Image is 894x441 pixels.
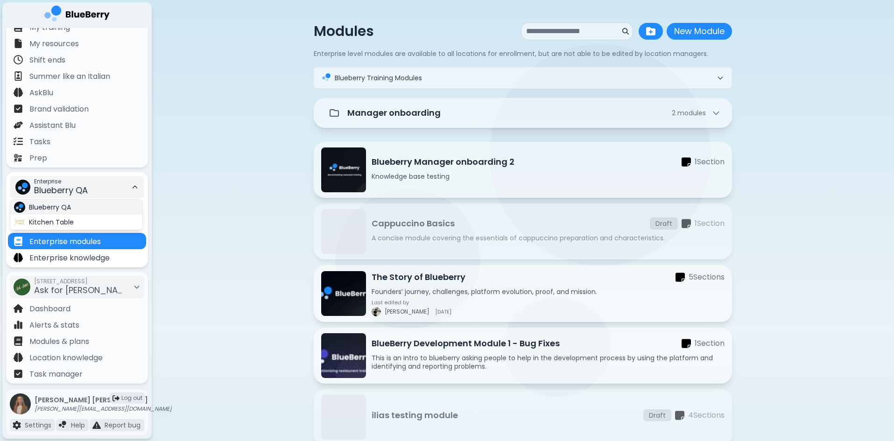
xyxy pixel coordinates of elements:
p: This is an intro to blueberry asking people to help in the development process by using the platf... [372,354,725,371]
p: AskBlu [29,87,53,98]
p: A concise module covering the essentials of cappuccino preparation and characteristics. [372,234,725,242]
img: file icon [14,22,23,32]
img: training icon [322,73,331,83]
img: file icon [14,120,23,130]
img: folder plus icon [646,27,655,36]
span: 2 [672,109,706,117]
div: Draft [650,217,678,230]
p: Last edited by [372,300,451,305]
img: sections icon [675,410,684,421]
img: search icon [622,28,629,35]
p: The Story of Blueberry [372,271,465,284]
span: Blueberry QA [34,184,88,196]
p: Location knowledge [29,352,103,364]
p: Report bug [105,421,141,429]
img: file icon [13,421,21,429]
span: Log out [121,394,142,402]
img: company thumbnail [15,180,30,195]
img: file icon [14,369,23,378]
a: The Story of BlueberryThe Story of Blueberrysections icon5SectionsFounders’ journey, challenges, ... [314,265,732,322]
p: Task manager [29,369,83,380]
img: file icon [59,421,67,429]
img: logout [113,395,120,402]
img: company logo [44,6,110,25]
img: file icon [14,304,23,313]
p: Summer like an Italian [29,71,110,82]
img: company thumbnail [14,202,25,213]
img: file icon [14,320,23,329]
p: Enterprise knowledge [29,252,110,264]
span: Kitchen Table [29,218,74,226]
p: My resources [29,38,79,49]
img: file icon [14,39,23,48]
p: Cappuccino Basics [372,217,455,230]
p: Help [71,421,85,429]
div: Draft [643,409,671,421]
p: 1 Section [695,338,725,349]
img: file icon [14,55,23,64]
img: Blueberry Manager onboarding 2 [321,147,366,192]
img: sections icon [682,338,691,349]
img: The Story of Blueberry [321,271,366,316]
p: Modules & plans [29,336,89,347]
span: Ask for [PERSON_NAME] [34,284,133,296]
img: sections icon [676,272,685,283]
img: BlueBerry Development Module 1 - Bug Fixes [321,333,366,378]
span: module s [677,108,706,118]
img: profile photo [10,393,31,414]
p: Enterprise level modules are available to all locations for enrollment, but are not able to be ed... [314,49,732,58]
img: file icon [14,237,23,246]
p: [PERSON_NAME][EMAIL_ADDRESS][DOMAIN_NAME] [35,405,172,413]
span: Blueberry QA [29,203,71,211]
p: 1 Section [695,218,725,229]
img: profile image [372,307,381,316]
p: Assistant Blu [29,120,76,131]
img: file icon [14,88,23,97]
p: Prep [29,153,47,164]
p: BlueBerry Development Module 1 - Bug Fixes [372,337,560,350]
p: Alerts & stats [29,320,79,331]
p: 4 Section s [688,410,725,421]
img: company thumbnail [14,217,25,228]
span: [STREET_ADDRESS] [34,278,127,285]
p: Blueberry Manager onboarding 2 [372,155,514,168]
p: Founders’ journey, challenges, platform evolution, proof, and mission. [372,287,725,296]
img: file icon [14,153,23,162]
p: Knowledge base testing [372,172,725,181]
a: Blueberry Manager onboarding 2Blueberry Manager onboarding 2sections icon1SectionKnowledge base t... [314,142,732,198]
p: Settings [25,421,51,429]
span: [DATE] [435,309,451,315]
p: Manager onboarding [347,106,441,119]
span: Blueberry Training Modules [335,74,422,82]
p: [PERSON_NAME] [PERSON_NAME] [35,396,172,404]
img: sections icon [682,218,691,229]
span: [PERSON_NAME] [385,308,429,315]
p: Dashboard [29,303,70,315]
img: file icon [14,253,23,262]
img: file icon [14,353,23,362]
p: Brand validation [29,104,89,115]
a: Cappuccino BasicsDraftsections icon1SectionA concise module covering the essentials of cappuccino... [314,203,732,259]
p: 1 Section [695,156,725,168]
img: file icon [92,421,101,429]
span: Enterprise [34,178,88,185]
p: Enterprise modules [29,236,101,247]
p: Modules [314,23,374,40]
img: file icon [14,71,23,81]
img: file icon [14,137,23,146]
a: BlueBerry Development Module 1 - Bug FixesBlueBerry Development Module 1 - Bug Fixessections icon... [314,328,732,384]
img: file icon [14,104,23,113]
img: company thumbnail [14,279,30,295]
img: file icon [14,336,23,346]
img: sections icon [682,157,691,168]
button: training iconBlueberry Training Modules [314,68,732,88]
p: Tasks [29,136,50,147]
p: 5 Section s [689,272,725,283]
button: New Module [667,23,732,40]
p: ilias testing module [372,409,458,422]
p: Shift ends [29,55,65,66]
